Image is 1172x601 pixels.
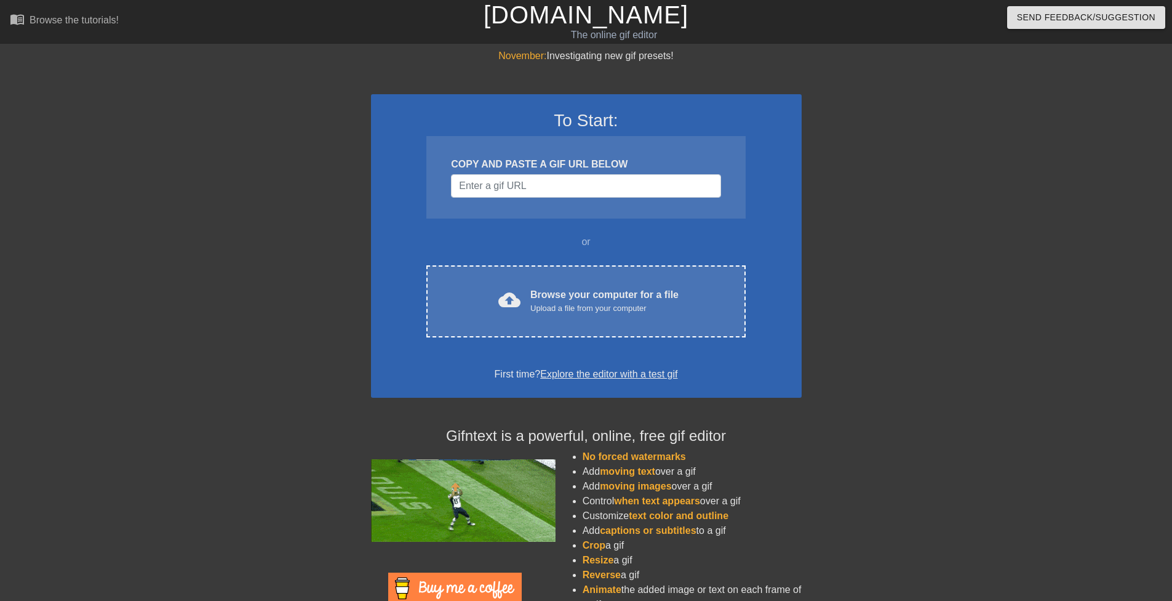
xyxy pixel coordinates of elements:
span: captions or subtitles [600,525,696,536]
div: The online gif editor [397,28,831,42]
span: Resize [583,555,614,565]
span: November: [498,50,546,61]
div: Upload a file from your computer [530,302,679,315]
li: Add over a gif [583,479,802,494]
span: No forced watermarks [583,451,686,462]
input: Username [451,174,720,198]
li: a gif [583,538,802,553]
li: a gif [583,553,802,568]
span: moving text [600,466,655,477]
span: moving images [600,481,671,491]
div: Browse the tutorials! [30,15,119,25]
div: Investigating new gif presets! [371,49,802,63]
li: Control over a gif [583,494,802,509]
span: Animate [583,584,621,595]
span: when text appears [614,496,700,506]
h3: To Start: [387,110,786,131]
span: Reverse [583,570,621,580]
li: Customize [583,509,802,523]
li: Add over a gif [583,464,802,479]
a: [DOMAIN_NAME] [484,1,688,28]
li: Add to a gif [583,523,802,538]
div: COPY AND PASTE A GIF URL BELOW [451,157,720,172]
h4: Gifntext is a powerful, online, free gif editor [371,427,802,445]
button: Send Feedback/Suggestion [1007,6,1165,29]
a: Browse the tutorials! [10,12,119,31]
li: a gif [583,568,802,583]
span: cloud_upload [498,289,520,311]
a: Explore the editor with a test gif [540,369,677,379]
span: text color and outline [629,510,728,521]
span: menu_book [10,12,25,26]
span: Send Feedback/Suggestion [1017,10,1155,25]
div: or [403,235,770,249]
span: Crop [583,540,605,551]
img: football_small.gif [371,459,556,542]
div: Browse your computer for a file [530,288,679,315]
div: First time? [387,367,786,382]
